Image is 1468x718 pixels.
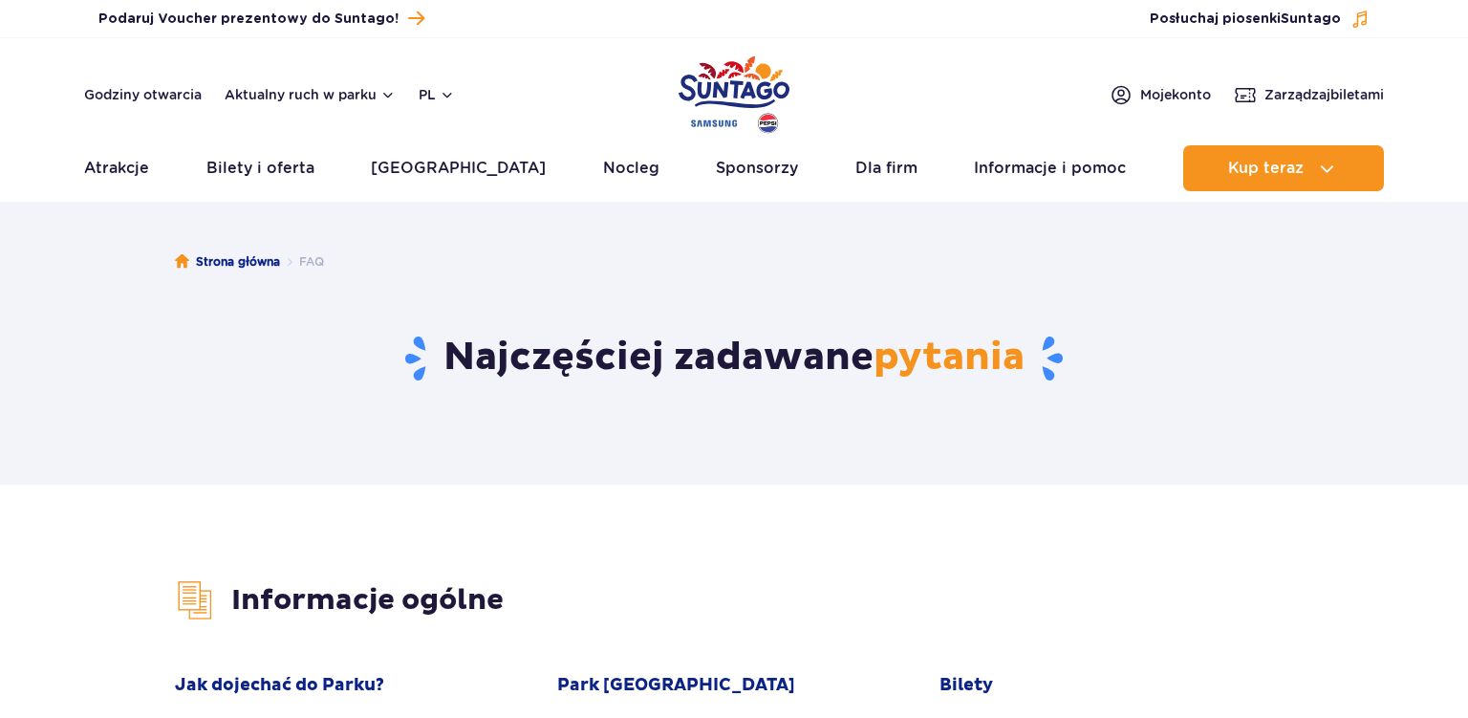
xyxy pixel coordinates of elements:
[371,145,546,191] a: [GEOGRAPHIC_DATA]
[175,252,280,272] a: Strona główna
[1150,10,1341,29] span: Posłuchaj piosenki
[679,48,789,136] a: Park of Poland
[874,334,1025,381] span: pytania
[1234,83,1384,106] a: Zarządzajbiletami
[1150,10,1370,29] button: Posłuchaj piosenkiSuntago
[206,145,314,191] a: Bilety i oferta
[98,10,399,29] span: Podaruj Voucher prezentowy do Suntago!
[1264,85,1384,104] span: Zarządzaj biletami
[175,674,384,697] strong: Jak dojechać do Parku?
[603,145,659,191] a: Nocleg
[939,674,993,697] strong: Bilety
[280,252,324,272] li: FAQ
[175,580,1294,620] h3: Informacje ogólne
[84,85,202,104] a: Godziny otwarcia
[974,145,1126,191] a: Informacje i pomoc
[1140,85,1211,104] span: Moje konto
[1281,12,1341,26] span: Suntago
[855,145,917,191] a: Dla firm
[1183,145,1384,191] button: Kup teraz
[98,6,424,32] a: Podaruj Voucher prezentowy do Suntago!
[84,145,149,191] a: Atrakcje
[1228,160,1304,177] span: Kup teraz
[225,87,396,102] button: Aktualny ruch w parku
[716,145,798,191] a: Sponsorzy
[557,674,795,697] strong: Park [GEOGRAPHIC_DATA]
[419,85,455,104] button: pl
[1110,83,1211,106] a: Mojekonto
[175,334,1294,383] h1: Najczęściej zadawane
